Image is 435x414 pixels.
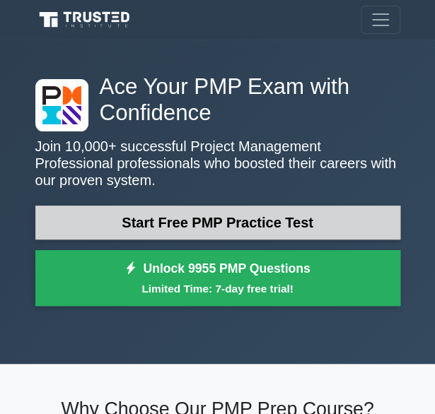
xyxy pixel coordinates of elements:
a: Start Free PMP Practice Test [35,206,400,239]
h1: Ace Your PMP Exam with Confidence [35,73,400,126]
a: Unlock 9955 PMP QuestionsLimited Time: 7-day free trial! [35,250,400,307]
p: Join 10,000+ successful Project Management Professional professionals who boosted their careers w... [35,138,400,189]
button: Toggle navigation [361,6,400,34]
small: Limited Time: 7-day free trial! [53,280,383,297]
